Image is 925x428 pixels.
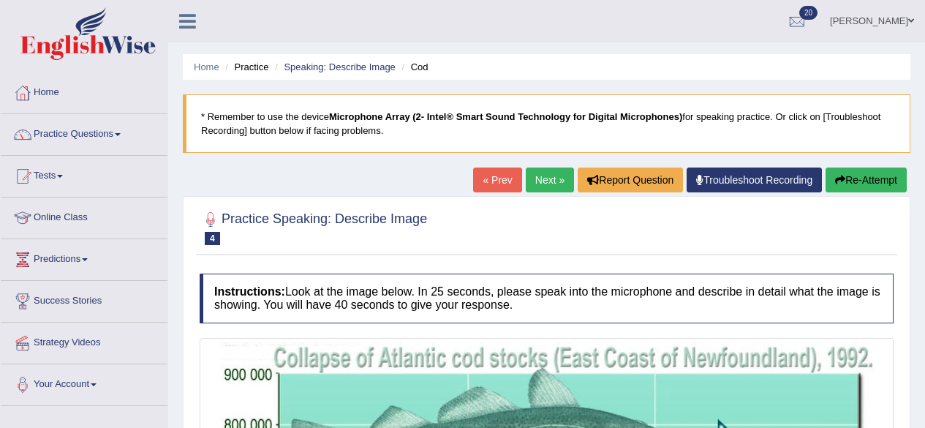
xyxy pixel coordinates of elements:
span: 4 [205,232,220,245]
button: Re-Attempt [826,168,907,192]
button: Report Question [578,168,683,192]
b: Instructions: [214,285,285,298]
a: Troubleshoot Recording [687,168,822,192]
a: « Prev [473,168,521,192]
a: Practice Questions [1,114,167,151]
li: Cod [398,60,428,74]
a: Next » [526,168,574,192]
a: Tests [1,156,167,192]
h2: Practice Speaking: Describe Image [200,209,427,245]
a: Home [194,61,219,72]
li: Practice [222,60,268,74]
a: Your Account [1,364,167,401]
b: Microphone Array (2- Intel® Smart Sound Technology for Digital Microphones) [329,111,682,122]
a: Success Stories [1,281,167,318]
blockquote: * Remember to use the device for speaking practice. Or click on [Troubleshoot Recording] button b... [183,94,910,153]
h4: Look at the image below. In 25 seconds, please speak into the microphone and describe in detail w... [200,274,894,323]
a: Online Class [1,198,167,234]
a: Home [1,72,167,109]
span: 20 [799,6,818,20]
a: Predictions [1,239,167,276]
a: Speaking: Describe Image [284,61,395,72]
a: Strategy Videos [1,323,167,359]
